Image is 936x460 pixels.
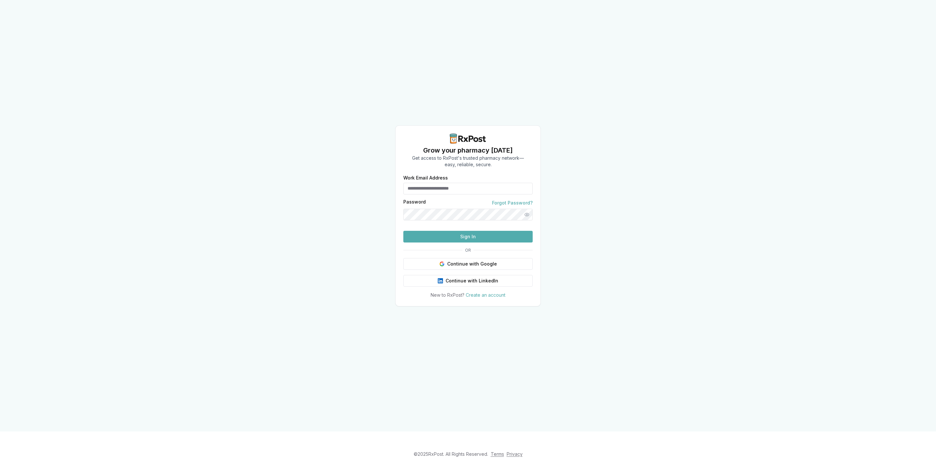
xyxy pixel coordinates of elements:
button: Continue with Google [403,258,533,270]
span: New to RxPost? [431,292,464,298]
img: Google [439,261,445,267]
a: Create an account [466,292,505,298]
p: Get access to RxPost's trusted pharmacy network— easy, reliable, secure. [412,155,524,168]
h1: Grow your pharmacy [DATE] [412,146,524,155]
label: Password [403,200,426,206]
button: Show password [521,209,533,220]
button: Sign In [403,231,533,242]
span: OR [462,248,474,253]
img: RxPost Logo [447,133,489,144]
button: Continue with LinkedIn [403,275,533,287]
img: LinkedIn [438,278,443,283]
label: Work Email Address [403,176,533,180]
a: Terms [491,451,504,457]
a: Privacy [507,451,523,457]
a: Forgot Password? [492,200,533,206]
